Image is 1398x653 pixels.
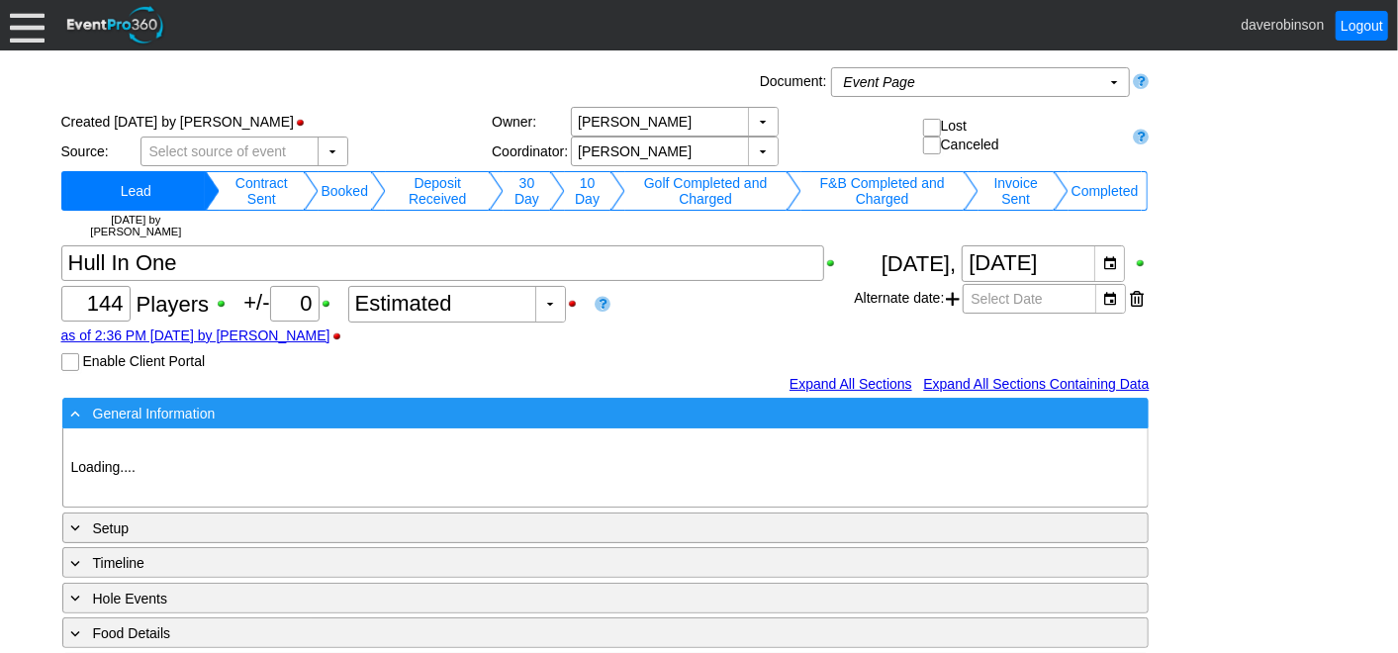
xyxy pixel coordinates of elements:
[1134,256,1150,270] div: Show Event Date when printing; click to hide Event Date when printing.
[67,211,206,240] td: [DATE] by [PERSON_NAME]
[625,171,787,211] td: Change status to Golf Completed and Charged
[504,171,549,211] td: Change status to 30 Day
[137,291,209,316] span: Players
[320,297,342,311] div: Show Plus/Minus Count when printing; click to hide Plus/Minus Count when printing.
[64,3,167,47] img: EventPro360
[565,171,610,211] td: Change status to 10 Day
[82,353,205,369] label: Enable Client Portal
[979,171,1054,211] td: Change status to Invoice Sent
[67,621,1063,644] div: Food Details
[93,406,216,421] span: General Information
[1241,16,1324,32] span: daverobinson
[61,143,140,159] div: Source:
[215,297,237,311] div: Show Guest Count when printing; click to hide Guest Count when printing.
[947,284,961,314] span: Add another alternate date
[882,250,956,275] span: [DATE],
[145,138,291,165] span: Select source of event
[1336,11,1388,41] a: Logout
[756,67,831,97] div: Document:
[93,591,167,606] span: Hole Events
[67,516,1063,539] div: Setup
[243,290,347,315] span: +/-
[93,625,171,641] span: Food Details
[61,107,493,137] div: Created [DATE] by [PERSON_NAME]
[93,520,130,536] span: Setup
[801,171,964,211] td: Change status to F&B Completed and Charged
[386,171,489,211] td: Change status to Deposit Received
[566,297,589,311] div: Hide Guest Count Status when printing; click to show Guest Count Status when printing.
[968,285,1047,313] span: Select Date
[492,143,571,159] div: Coordinator:
[61,327,330,343] a: as of 2:36 PM [DATE] by [PERSON_NAME]
[93,555,144,571] span: Timeline
[1131,284,1145,314] div: Remove this date
[67,587,1063,609] div: Hole Events
[294,116,317,130] div: Hide Status Bar when printing; click to show Status Bar when printing.
[67,402,1063,424] div: General Information
[10,8,45,43] div: Menu: Click or 'Crtl+M' to toggle menu open/close
[844,74,915,90] i: Event Page
[67,171,206,211] td: Change status to Lead
[923,118,1125,154] div: Lost Canceled
[67,551,1063,574] div: Timeline
[319,171,371,211] td: Change status to Booked
[854,282,1149,316] div: Alternate date:
[923,376,1149,392] a: Expand All Sections Containing Data
[71,457,1140,478] p: Loading....
[790,376,912,392] a: Expand All Sections
[824,256,847,270] div: Show Event Title when printing; click to hide Event Title when printing.
[1069,171,1142,211] td: Change status to Completed
[220,171,303,211] td: Change status to Contract Sent
[492,114,571,130] div: Owner:
[330,329,353,343] div: Hide Guest Count Stamp when printing; click to show Guest Count Stamp when printing.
